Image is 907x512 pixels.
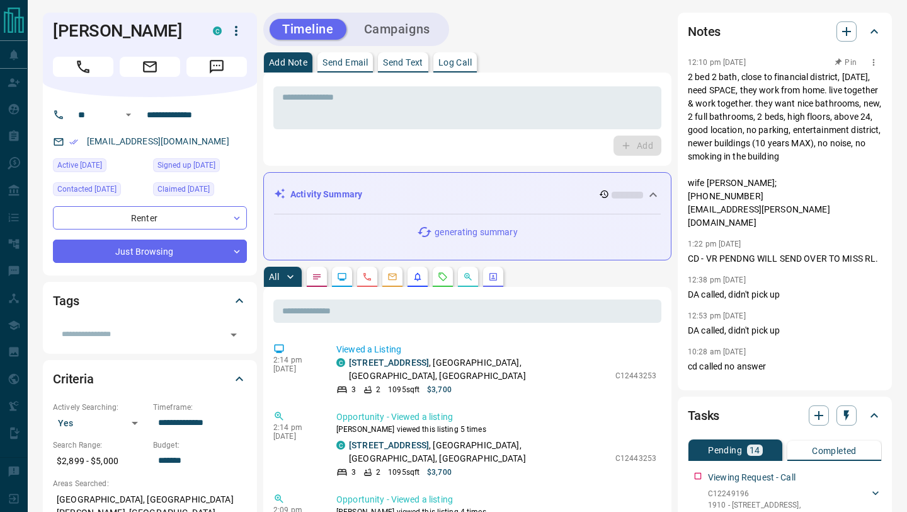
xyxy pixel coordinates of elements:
[351,384,356,395] p: 3
[688,360,882,373] p: cd called no answer
[413,272,423,282] svg: Listing Alerts
[290,188,362,201] p: Activity Summary
[53,286,247,316] div: Tags
[273,364,317,373] p: [DATE]
[53,364,247,394] div: Criteria
[688,324,882,337] p: DA called, didn't pick up
[87,136,229,146] a: [EMAIL_ADDRESS][DOMAIN_NAME]
[812,446,857,455] p: Completed
[269,58,307,67] p: Add Note
[53,291,79,311] h2: Tags
[349,439,609,465] p: , [GEOGRAPHIC_DATA], [GEOGRAPHIC_DATA], [GEOGRAPHIC_DATA]
[463,272,473,282] svg: Opportunities
[615,453,656,464] p: C12443253
[688,16,882,47] div: Notes
[153,402,247,413] p: Timeframe:
[376,467,380,478] p: 2
[688,405,719,426] h2: Tasks
[351,467,356,478] p: 3
[153,182,247,200] div: Tue Oct 07 2025
[53,413,147,433] div: Yes
[688,276,746,284] p: 12:38 pm [DATE]
[427,384,452,395] p: $3,700
[53,402,147,413] p: Actively Searching:
[53,182,147,200] div: Sun Oct 05 2025
[57,159,102,172] span: Active [DATE]
[388,384,419,395] p: 1095 sqft
[186,57,247,77] span: Message
[708,488,869,499] p: C12249196
[157,183,210,195] span: Claimed [DATE]
[349,440,429,450] a: [STREET_ADDRESS]
[488,272,498,282] svg: Agent Actions
[153,439,247,451] p: Budget:
[53,478,247,489] p: Areas Searched:
[336,424,656,435] p: [PERSON_NAME] viewed this listing 5 times
[688,252,882,265] p: CD - VR PENDNG WILL SEND OVER TO MISS RL.
[688,288,882,301] p: DA called, didn't pick up
[57,183,117,195] span: Contacted [DATE]
[53,21,194,41] h1: [PERSON_NAME]
[349,358,429,368] a: [STREET_ADDRESS]
[688,71,882,230] p: 2 bed 2 bath, close to financial district, [DATE], need SPACE, they work from home. live together...
[362,272,372,282] svg: Calls
[438,58,472,67] p: Log Call
[53,240,247,263] div: Just Browsing
[828,57,864,68] button: Pin
[270,19,346,40] button: Timeline
[708,446,742,455] p: Pending
[269,272,279,281] p: All
[322,58,368,67] p: Send Email
[351,19,443,40] button: Campaigns
[688,400,882,431] div: Tasks
[120,57,180,77] span: Email
[336,493,656,506] p: Opportunity - Viewed a listing
[615,370,656,381] p: C12443253
[69,137,78,146] svg: Email Verified
[708,471,796,484] p: Viewing Request - Call
[273,356,317,364] p: 2:14 pm
[349,356,609,383] p: , [GEOGRAPHIC_DATA], [GEOGRAPHIC_DATA], [GEOGRAPHIC_DATA]
[336,441,345,450] div: condos.ca
[688,347,746,356] p: 10:28 am [DATE]
[388,467,419,478] p: 1095 sqft
[688,58,746,67] p: 12:10 pm [DATE]
[688,240,741,248] p: 1:22 pm [DATE]
[213,26,222,35] div: condos.ca
[53,451,147,472] p: $2,899 - $5,000
[53,57,113,77] span: Call
[336,343,656,356] p: Viewed a Listing
[273,423,317,432] p: 2:14 pm
[312,272,322,282] svg: Notes
[53,369,94,389] h2: Criteria
[376,384,380,395] p: 2
[53,158,147,176] div: Mon Oct 13 2025
[435,226,517,239] p: generating summary
[336,358,345,367] div: condos.ca
[387,272,397,282] svg: Emails
[427,467,452,478] p: $3,700
[750,446,760,455] p: 14
[53,206,247,230] div: Renter
[438,272,448,282] svg: Requests
[688,311,746,320] p: 12:53 pm [DATE]
[157,159,215,172] span: Signed up [DATE]
[337,272,347,282] svg: Lead Browsing Activity
[383,58,423,67] p: Send Text
[274,183,661,206] div: Activity Summary
[153,158,247,176] div: Sun Sep 28 2025
[336,410,656,424] p: Opportunity - Viewed a listing
[688,21,721,42] h2: Notes
[53,439,147,451] p: Search Range:
[225,326,242,344] button: Open
[121,107,136,122] button: Open
[273,432,317,441] p: [DATE]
